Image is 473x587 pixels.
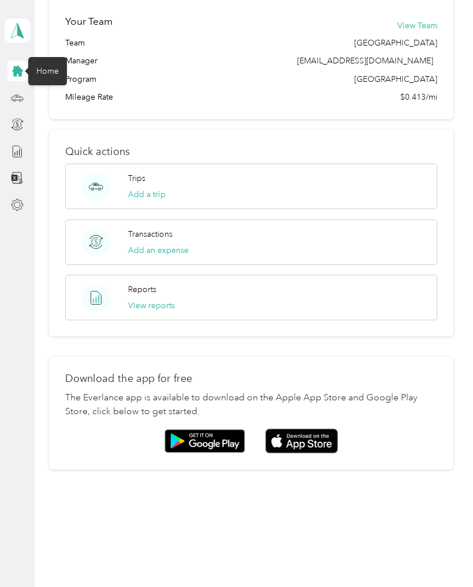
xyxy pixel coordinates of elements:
button: View Team [397,20,437,32]
p: The Everlance app is available to download on the Apple App Store and Google Play Store, click be... [65,391,437,419]
span: Manager [65,55,97,67]
span: [EMAIL_ADDRESS][DOMAIN_NAME] [297,56,433,66]
div: Home [28,57,67,85]
p: Transactions [128,228,172,240]
span: [GEOGRAPHIC_DATA] [354,73,437,85]
p: Trips [128,172,145,184]
button: Add a trip [128,188,166,200]
iframe: Everlance-gr Chat Button Frame [408,522,473,587]
button: Add an expense [128,244,189,256]
span: Program [65,73,96,85]
span: [GEOGRAPHIC_DATA] [354,37,437,49]
p: Reports [128,283,156,296]
span: Team [65,37,85,49]
h2: Your Team [65,14,112,29]
button: View reports [128,300,175,312]
span: Mileage Rate [65,91,113,103]
span: $0.413/mi [400,91,437,103]
img: App store [265,429,338,453]
p: Quick actions [65,146,437,158]
img: Google play [164,429,245,453]
p: Download the app for free [65,373,437,385]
